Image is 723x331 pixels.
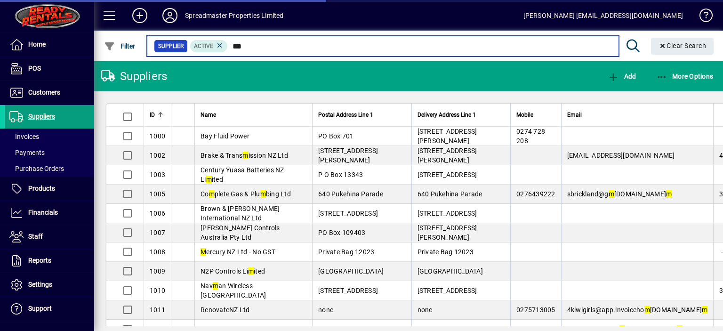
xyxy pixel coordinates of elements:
[201,152,288,159] span: Brake & Trans ission NZ Ltd
[516,128,545,145] span: 0274 728 208
[150,171,165,178] span: 1003
[418,190,482,198] span: 640 Pukehina Parade
[101,69,167,84] div: Suppliers
[125,7,155,24] button: Add
[201,110,216,120] span: Name
[318,229,365,236] span: PO Box 109403
[28,113,55,120] span: Suppliers
[201,282,266,299] span: Nav an Wireless [GEOGRAPHIC_DATA]
[158,41,184,51] span: Supplier
[201,306,250,314] span: RenovateNZ Ltd
[150,287,165,294] span: 1010
[318,210,378,217] span: [STREET_ADDRESS]
[150,132,165,140] span: 1000
[516,110,533,120] span: Mobile
[418,267,483,275] span: [GEOGRAPHIC_DATA]
[516,190,555,198] span: 0276439222
[418,306,433,314] span: none
[418,128,477,145] span: [STREET_ADDRESS][PERSON_NAME]
[213,282,218,290] em: m
[209,190,215,198] em: m
[5,57,94,81] a: POS
[194,43,213,49] span: Active
[318,132,354,140] span: PO Box 701
[5,129,94,145] a: Invoices
[150,110,165,120] div: ID
[242,152,248,159] em: m
[28,40,46,48] span: Home
[318,190,383,198] span: 640 Pukehina Parade
[516,306,555,314] span: 0275713005
[5,33,94,57] a: Home
[567,190,672,198] span: sbrickland@g [DOMAIN_NAME]
[5,225,94,249] a: Staff
[654,68,716,85] button: More Options
[418,171,477,178] span: [STREET_ADDRESS]
[28,257,51,264] span: Reports
[5,297,94,321] a: Support
[201,110,306,120] div: Name
[150,229,165,236] span: 1007
[5,145,94,161] a: Payments
[318,171,363,178] span: P O Box 13343
[9,133,39,140] span: Invoices
[104,42,136,50] span: Filter
[656,73,714,80] span: More Options
[418,110,476,120] span: Delivery Address Line 1
[318,248,374,256] span: Private Bag 12023
[605,68,638,85] button: Add
[5,81,94,105] a: Customers
[201,166,284,183] span: Century Yuasa Batteries NZ Li ited
[150,267,165,275] span: 1009
[102,38,138,55] button: Filter
[644,306,650,314] em: m
[318,267,384,275] span: [GEOGRAPHIC_DATA]
[318,287,378,294] span: [STREET_ADDRESS]
[190,40,228,52] mat-chip: Activation Status: Active
[318,110,373,120] span: Postal Address Line 1
[150,190,165,198] span: 1005
[5,201,94,225] a: Financials
[567,110,708,120] div: Email
[567,110,582,120] span: Email
[201,248,275,256] span: ercury NZ Ltd - No GST
[150,152,165,159] span: 1002
[567,306,708,314] span: 4kiwigirls@app.invoiceho [DOMAIN_NAME]
[523,8,683,23] div: [PERSON_NAME] [EMAIL_ADDRESS][DOMAIN_NAME]
[609,190,614,198] em: m
[201,190,291,198] span: Co plete Gas & Plu bing Ltd
[418,210,477,217] span: [STREET_ADDRESS]
[9,165,64,172] span: Purchase Orders
[150,210,165,217] span: 1006
[9,149,45,156] span: Payments
[150,248,165,256] span: 1008
[5,161,94,177] a: Purchase Orders
[28,305,52,312] span: Support
[418,224,477,241] span: [STREET_ADDRESS][PERSON_NAME]
[201,205,280,222] span: Brown & [PERSON_NAME] International NZ Ltd
[28,233,43,240] span: Staff
[651,38,714,55] button: Clear
[418,147,477,164] span: [STREET_ADDRESS][PERSON_NAME]
[28,89,60,96] span: Customers
[185,8,283,23] div: Spreadmaster Properties Limited
[155,7,185,24] button: Profile
[5,177,94,201] a: Products
[28,185,55,192] span: Products
[318,147,378,164] span: [STREET_ADDRESS][PERSON_NAME]
[666,190,672,198] em: m
[201,267,265,275] span: N2P Controls Li ited
[418,287,477,294] span: [STREET_ADDRESS]
[516,110,555,120] div: Mobile
[260,190,266,198] em: m
[150,110,155,120] span: ID
[5,249,94,273] a: Reports
[206,176,212,183] em: m
[702,306,707,314] em: m
[201,248,206,256] em: M
[28,281,52,288] span: Settings
[150,306,165,314] span: 1011
[5,273,94,297] a: Settings
[692,2,711,32] a: Knowledge Base
[28,209,58,216] span: Financials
